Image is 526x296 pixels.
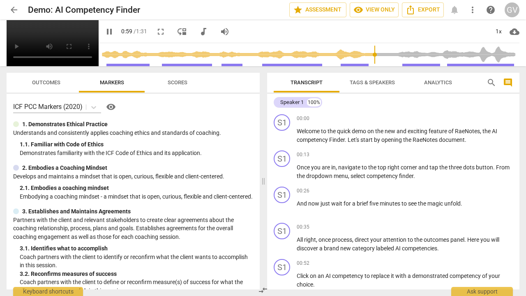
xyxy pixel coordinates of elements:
[274,150,290,167] div: Change speaker
[476,164,493,171] span: button
[463,164,476,171] span: dots
[391,273,395,279] span: it
[311,164,322,171] span: you
[297,136,329,143] span: competency
[168,79,187,86] span: Scores
[399,173,413,179] span: finder
[322,164,331,171] span: are
[480,128,482,134] span: ,
[413,136,439,143] span: RaeNotes
[13,172,253,181] p: Develops and maintains a mindset that is open, curious, flexible and client-centered.
[427,200,444,207] span: magic
[357,200,369,207] span: brief
[418,200,427,207] span: the
[331,164,336,171] span: in
[468,5,478,15] span: more_vert
[13,129,253,137] p: Understands and consistently applies coaching ethics and standards of coaching.
[448,128,455,134] span: of
[353,5,363,15] span: visibility
[329,136,345,143] span: Finder
[429,164,439,171] span: tap
[501,76,514,89] button: Show/Hide comments
[319,245,324,252] span: a
[351,173,367,179] span: select
[408,273,412,279] span: a
[106,102,116,112] span: visibility
[353,5,395,15] span: View only
[313,281,315,288] span: .
[332,236,352,243] span: process
[397,128,408,134] span: and
[374,136,381,143] span: by
[465,136,466,143] span: .
[289,2,346,17] button: Assessment
[334,173,348,179] span: menu
[385,128,397,134] span: new
[20,184,253,192] div: 2. 1. Embodies a coaching mindset
[480,236,491,243] span: you
[20,270,253,278] div: 3. 2. Reconfirms measures of success
[505,2,519,17] button: GV
[489,273,500,279] span: your
[104,100,118,113] button: Help
[258,285,268,295] span: compare_arrows
[102,24,117,39] button: Play
[467,236,480,243] span: Here
[401,200,408,207] span: to
[196,24,211,39] button: Switch to audio player
[332,273,365,279] span: competency
[455,128,480,134] span: RaeNotes
[308,200,321,207] span: now
[380,200,401,207] span: minutes
[401,164,418,171] span: corner
[487,78,496,88] span: search
[368,164,378,171] span: the
[297,236,304,243] span: All
[491,236,499,243] span: will
[381,136,403,143] span: opening
[293,5,343,15] span: Assessment
[408,128,429,134] span: exciting
[153,24,168,39] button: Fullscreen
[20,149,253,157] p: Demonstrates familiarity with the ICF Code of Ethics and its application.
[297,260,309,267] span: 00:52
[297,164,311,171] span: Once
[378,164,388,171] span: top
[274,223,290,239] div: Change speaker
[418,164,429,171] span: and
[220,27,230,37] span: volume_up
[331,200,344,207] span: wait
[496,164,510,171] span: From
[134,28,147,35] span: / 1:31
[318,273,325,279] span: an
[450,273,482,279] span: competency
[297,281,313,288] span: choice
[297,151,309,158] span: 00:13
[297,273,310,279] span: Click
[297,224,309,231] span: 00:35
[345,136,348,143] span: .
[324,245,340,252] span: brand
[175,24,189,39] button: View player as separate pane
[451,287,513,296] div: Ask support
[485,76,498,89] button: Search
[13,102,83,111] p: ICF PCC Markers (2020)
[321,200,331,207] span: just
[297,187,309,194] span: 00:26
[22,164,107,172] p: 2. Embodies a Coaching Mindset
[444,200,461,207] span: unfold
[449,164,463,171] span: three
[310,273,318,279] span: on
[370,236,383,243] span: your
[424,79,452,86] span: Analytics
[156,27,166,37] span: fullscreen
[217,24,232,39] button: Volume
[429,128,448,134] span: feature
[365,273,371,279] span: to
[375,128,385,134] span: the
[280,98,304,106] div: Speaker 1
[32,79,60,86] span: Outcomes
[177,27,187,37] span: move_down
[408,236,414,243] span: to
